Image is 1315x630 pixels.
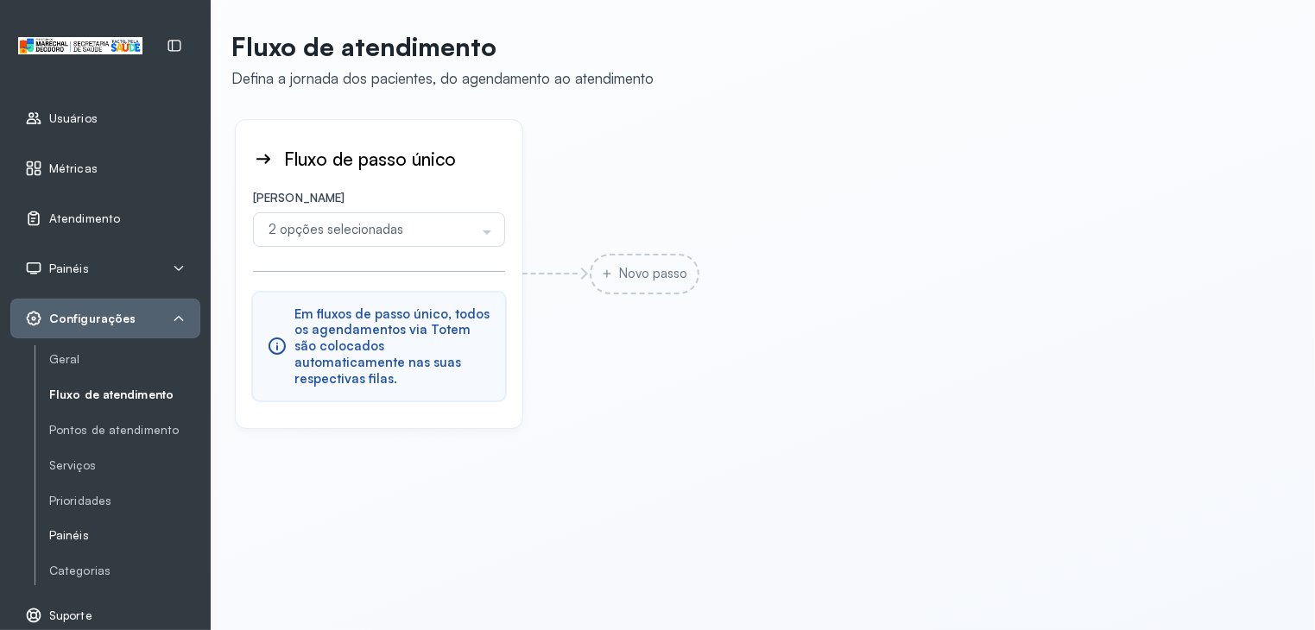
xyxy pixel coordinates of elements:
[25,160,186,177] a: Métricas
[49,525,200,546] a: Painéis
[49,111,98,126] span: Usuários
[49,423,200,438] a: Pontos de atendimento
[18,37,142,54] img: Logotipo do estabelecimento
[294,306,491,387] span: Em fluxos de passo único, todos os agendamentos via Totem são colocados automaticamente nas suas ...
[49,528,200,543] a: Painéis
[49,261,89,276] span: Painéis
[25,110,186,127] a: Usuários
[49,455,200,476] a: Serviços
[590,254,699,294] div: Novo passo
[49,387,200,402] a: Fluxo de atendimento
[49,161,98,176] span: Métricas
[49,494,200,508] a: Prioridades
[49,564,200,578] a: Categorias
[49,458,200,473] a: Serviços
[49,560,200,582] a: Categorias
[49,384,200,406] a: Fluxo de atendimento
[49,352,200,367] a: Geral
[49,211,120,226] span: Atendimento
[231,69,654,87] div: Defina a jornada dos pacientes, do agendamento ao atendimento
[49,490,200,512] a: Prioridades
[49,349,200,370] a: Geral
[25,210,186,227] a: Atendimento
[49,419,200,441] a: Pontos de atendimento
[49,312,136,326] span: Configurações
[253,148,456,170] div: Fluxo de passo único
[231,31,654,62] p: Fluxo de atendimento
[253,190,345,205] span: [PERSON_NAME]
[264,221,477,238] span: 2 opções selecionadas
